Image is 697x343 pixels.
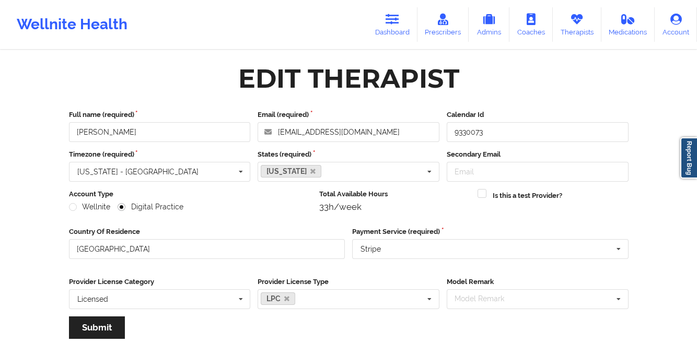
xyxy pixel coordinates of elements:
[258,110,439,120] label: Email (required)
[601,7,655,42] a: Medications
[69,110,251,120] label: Full name (required)
[69,316,125,339] button: Submit
[69,149,251,160] label: Timezone (required)
[447,110,629,120] label: Calendar Id
[319,189,470,199] label: Total Available Hours
[447,122,629,142] input: Calendar Id
[77,168,199,175] div: [US_STATE] - [GEOGRAPHIC_DATA]
[469,7,509,42] a: Admins
[258,149,439,160] label: States (required)
[367,7,417,42] a: Dashboard
[118,203,183,211] label: Digital Practice
[69,227,345,237] label: Country Of Residence
[238,62,459,95] div: Edit Therapist
[69,203,111,211] label: Wellnite
[69,277,251,287] label: Provider License Category
[77,295,108,303] div: Licensed
[258,277,439,287] label: Provider License Type
[493,191,562,201] label: Is this a test Provider?
[447,162,629,182] input: Email
[655,7,697,42] a: Account
[447,277,629,287] label: Model Remark
[417,7,469,42] a: Prescribers
[69,122,251,142] input: Full name
[258,122,439,142] input: Email address
[447,149,629,160] label: Secondary Email
[452,293,519,305] div: Model Remark
[261,165,321,178] a: [US_STATE]
[361,245,381,253] div: Stripe
[352,227,629,237] label: Payment Service (required)
[509,7,553,42] a: Coaches
[553,7,601,42] a: Therapists
[69,189,312,199] label: Account Type
[261,292,295,305] a: LPC
[680,137,697,179] a: Report Bug
[319,202,470,212] div: 33h/week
